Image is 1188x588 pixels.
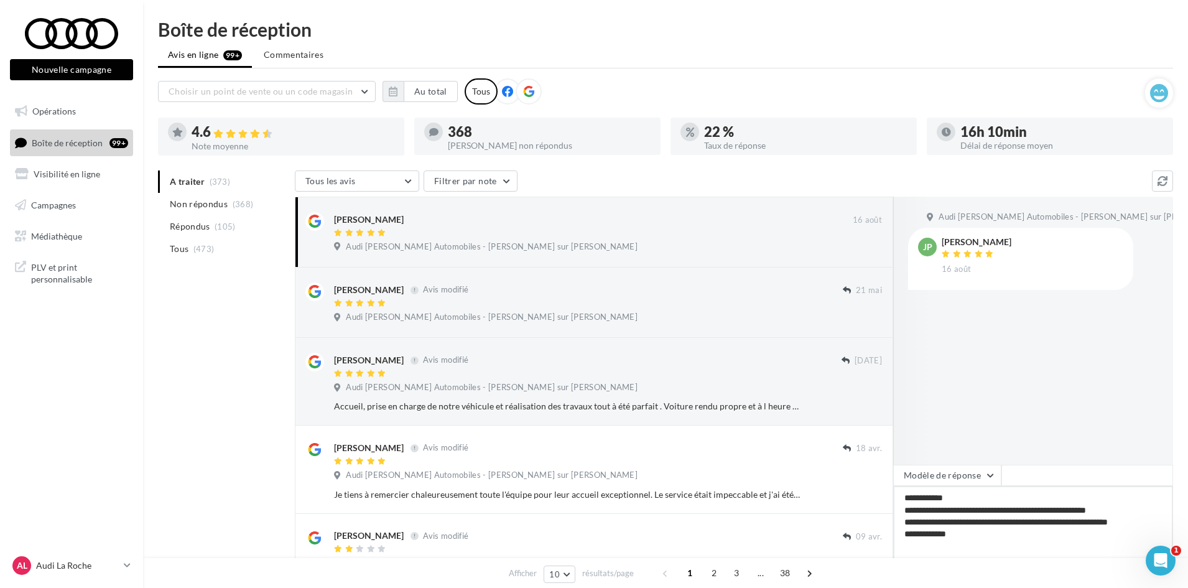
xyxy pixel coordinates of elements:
div: 99+ [109,138,128,148]
span: Avis modifié [423,443,468,453]
span: 16 août [853,215,882,226]
div: Note moyenne [192,142,394,151]
span: Médiathèque [31,230,82,241]
span: 3 [726,563,746,583]
span: Audi [PERSON_NAME] Automobiles - [PERSON_NAME] sur [PERSON_NAME] [346,312,638,323]
span: Avis modifié [423,531,468,541]
div: Tous [465,78,498,105]
button: Tous les avis [295,170,419,192]
div: Je tiens à remercier chaleureusement toute l'équipe pour leur accueil exceptionnel. Le service ét... [334,488,801,501]
div: 22 % [704,125,907,139]
span: Avis modifié [423,355,468,365]
span: Répondus [170,220,210,233]
span: Audi [PERSON_NAME] Automobiles - [PERSON_NAME] sur [PERSON_NAME] [346,470,638,481]
button: Au total [383,81,458,102]
div: [PERSON_NAME] [334,284,404,296]
a: Opérations [7,98,136,124]
span: PLV et print personnalisable [31,259,128,286]
span: Audi [PERSON_NAME] Automobiles - [PERSON_NAME] sur [PERSON_NAME] [346,558,638,569]
div: 368 [448,125,651,139]
span: Visibilité en ligne [34,169,100,179]
span: Boîte de réception [32,137,103,147]
div: [PERSON_NAME] [942,238,1011,246]
span: 16 août [942,264,971,275]
div: Taux de réponse [704,141,907,150]
span: Non répondus [170,198,228,210]
span: (368) [233,199,254,209]
span: 18 avr. [856,443,882,454]
button: 10 [544,566,575,583]
a: PLV et print personnalisable [7,254,136,291]
div: Accueil, prise en charge de notre véhicule et réalisation des travaux tout à été parfait . Voitur... [334,400,801,413]
span: Campagnes [31,200,76,210]
div: [PERSON_NAME] [334,442,404,454]
span: 1 [1171,546,1181,556]
span: Tous les avis [305,175,356,186]
a: Médiathèque [7,223,136,250]
span: (105) [215,222,236,231]
button: Modèle de réponse [893,465,1001,486]
div: [PERSON_NAME] non répondus [448,141,651,150]
span: Opérations [32,106,76,116]
a: AL Audi La Roche [10,554,133,577]
span: 10 [549,569,560,579]
span: Audi [PERSON_NAME] Automobiles - [PERSON_NAME] sur [PERSON_NAME] [346,241,638,253]
button: Au total [404,81,458,102]
span: 2 [704,563,724,583]
span: Audi [PERSON_NAME] Automobiles - [PERSON_NAME] sur [PERSON_NAME] [346,382,638,393]
div: 16h 10min [960,125,1163,139]
span: (473) [193,244,215,254]
span: AL [17,559,27,572]
span: 09 avr. [856,531,882,543]
div: Délai de réponse moyen [960,141,1163,150]
span: Choisir un point de vente ou un code magasin [169,86,353,96]
button: Nouvelle campagne [10,59,133,80]
span: 1 [680,563,700,583]
span: [DATE] [855,355,882,366]
div: [PERSON_NAME] [334,213,404,226]
span: Avis modifié [423,285,468,295]
div: [PERSON_NAME] [334,354,404,366]
p: Audi La Roche [36,559,119,572]
span: 38 [775,563,796,583]
a: Boîte de réception99+ [7,129,136,156]
span: 21 mai [856,285,882,296]
button: Filtrer par note [424,170,517,192]
div: 4.6 [192,125,394,139]
iframe: Intercom live chat [1146,546,1176,576]
div: [PERSON_NAME] [334,530,404,542]
span: résultats/page [582,567,634,579]
span: ... [751,563,771,583]
span: Afficher [509,567,537,579]
span: JP [923,241,932,253]
button: Choisir un point de vente ou un code magasin [158,81,376,102]
a: Visibilité en ligne [7,161,136,187]
span: Tous [170,243,188,255]
a: Campagnes [7,192,136,218]
div: Boîte de réception [158,20,1173,39]
span: Commentaires [264,49,323,61]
